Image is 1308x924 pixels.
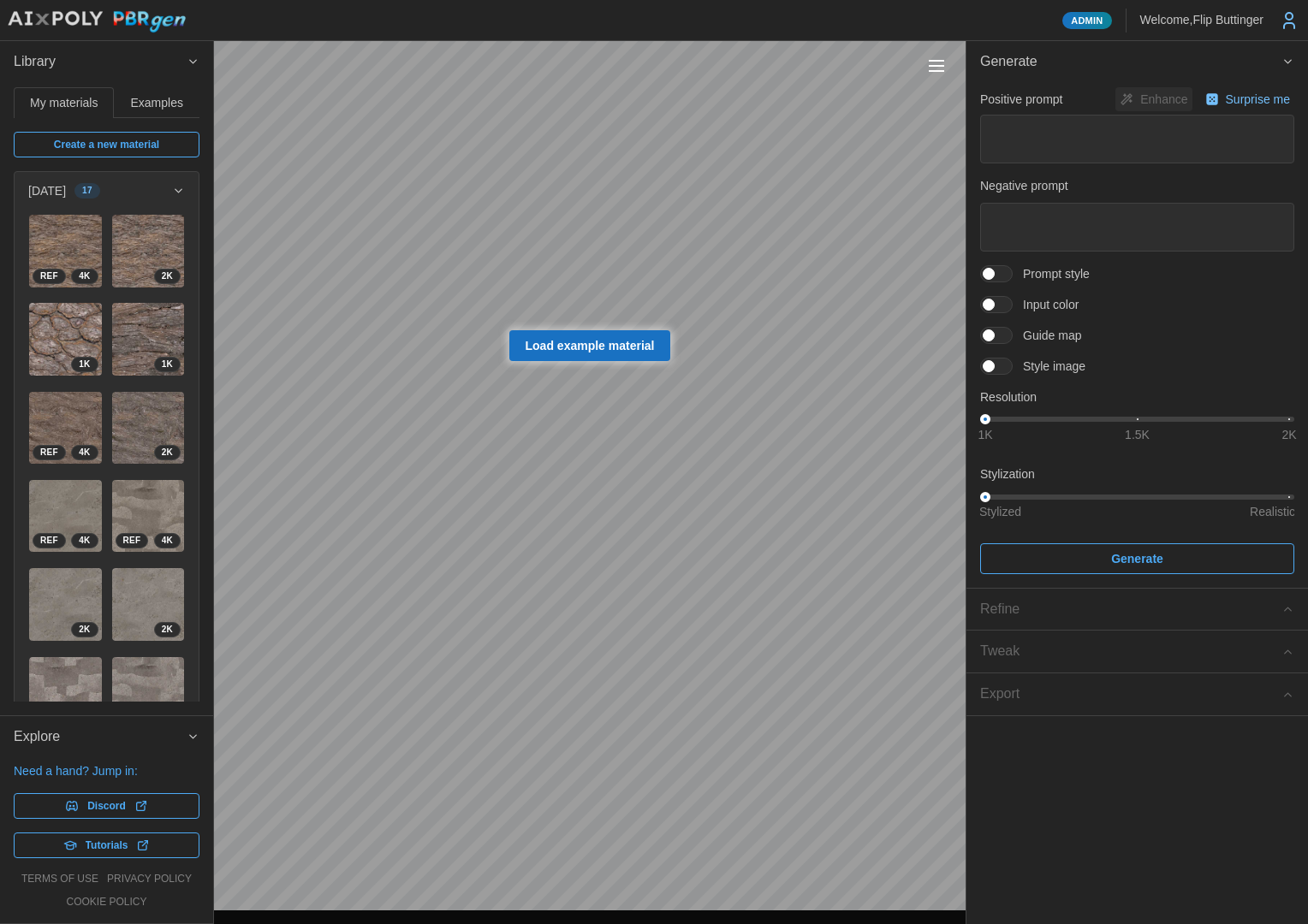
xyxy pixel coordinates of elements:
[28,214,103,288] a: ytyZlN562WlmRHjxfloX4KREF
[79,534,90,548] span: 4 K
[966,41,1308,83] button: Generate
[29,480,102,553] img: 0idMG1lFNmVtC3dulxi2
[112,215,185,287] img: B35otra6XliddP11raey
[82,184,92,198] span: 17
[21,872,98,886] a: terms of use
[980,673,1281,715] span: Export
[79,446,90,459] span: 4 K
[79,269,90,283] span: 4 K
[1071,13,1103,28] span: Admin
[131,97,183,109] span: Examples
[1111,544,1163,573] span: Generate
[112,303,185,376] img: 2sr1txocepxKYp8e1EpR
[1140,91,1191,108] p: Enhance
[29,215,102,287] img: ytyZlN562WlmRHjxfloX
[966,83,1308,588] div: Generate
[29,568,102,641] img: tTV4aOuOmLr7DrOAxijR
[29,303,102,376] img: 2Wfmx0jfrczaE5vkCZik
[111,567,186,642] a: KQMaYFblFcecHm1R3QJT2K
[54,133,159,157] span: Create a new material
[28,302,103,376] a: 2Wfmx0jfrczaE5vkCZik1K
[1013,358,1085,375] span: Style image
[79,358,90,371] span: 1 K
[87,794,126,818] span: Discord
[162,269,173,283] span: 2 K
[162,446,173,459] span: 2 K
[14,832,199,858] a: Tutorials
[162,623,173,637] span: 2 K
[162,534,173,548] span: 4 K
[14,132,199,157] a: Create a new material
[509,330,671,361] a: Load example material
[111,656,186,731] a: YkeCWp4TSvbUnNWPVPj72K
[980,177,1294,194] p: Negative prompt
[112,480,185,553] img: V3fA0q1yzfQUo7VZHbue
[14,41,187,83] span: Library
[29,392,102,465] img: pNI01wf6JYRzW8YCZVaD
[1013,265,1090,282] span: Prompt style
[40,269,58,283] span: REF
[111,479,186,554] a: V3fA0q1yzfQUo7VZHbue4KREF
[28,391,103,465] a: pNI01wf6JYRzW8YCZVaD4KREF
[30,97,98,109] span: My materials
[15,172,199,210] button: [DATE]17
[107,872,192,886] a: privacy policy
[28,182,66,199] p: [DATE]
[40,446,58,459] span: REF
[980,631,1281,672] span: Tweak
[966,673,1308,715] button: Export
[40,534,58,548] span: REF
[1226,91,1293,108] p: Surprise me
[1013,296,1079,313] span: Input color
[112,657,185,730] img: YkeCWp4TSvbUnNWPVPj7
[14,762,199,779] p: Need a hand? Jump in:
[112,392,185,465] img: 33IMSVfCwk1dI65ENfZB
[162,358,173,371] span: 1 K
[980,599,1281,620] div: Refine
[29,657,102,730] img: eC5YMNtfBZKzbe5rum0j
[980,543,1294,574] button: Generate
[1115,87,1192,111] button: Enhance
[14,716,187,758] span: Explore
[1140,11,1263,28] p: Welcome, Flip Buttinger
[111,302,186,376] a: 2sr1txocepxKYp8e1EpR1K
[86,833,128,857] span: Tutorials
[1013,327,1081,344] span: Guide map
[111,214,186,288] a: B35otra6XliddP11raey2K
[966,589,1308,631] button: Refine
[925,54,948,78] button: Toggle viewport controls
[980,41,1281,83] span: Generate
[111,391,186,465] a: 33IMSVfCwk1dI65ENfZB2K
[1201,87,1294,111] button: Surprise me
[966,631,1308,672] button: Tweak
[7,10,187,33] img: AIxPoly PBRgen
[28,656,103,731] a: eC5YMNtfBZKzbe5rum0j2K
[980,388,1294,406] p: Resolution
[79,623,90,637] span: 2 K
[28,567,103,642] a: tTV4aOuOmLr7DrOAxijR2K
[123,534,141,548] span: REF
[112,568,185,641] img: KQMaYFblFcecHm1R3QJT
[980,465,1294,483] p: Stylization
[14,793,199,819] a: Discord
[526,331,655,360] span: Load example material
[66,895,146,909] a: cookie policy
[980,91,1062,108] p: Positive prompt
[28,479,103,554] a: 0idMG1lFNmVtC3dulxi24KREF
